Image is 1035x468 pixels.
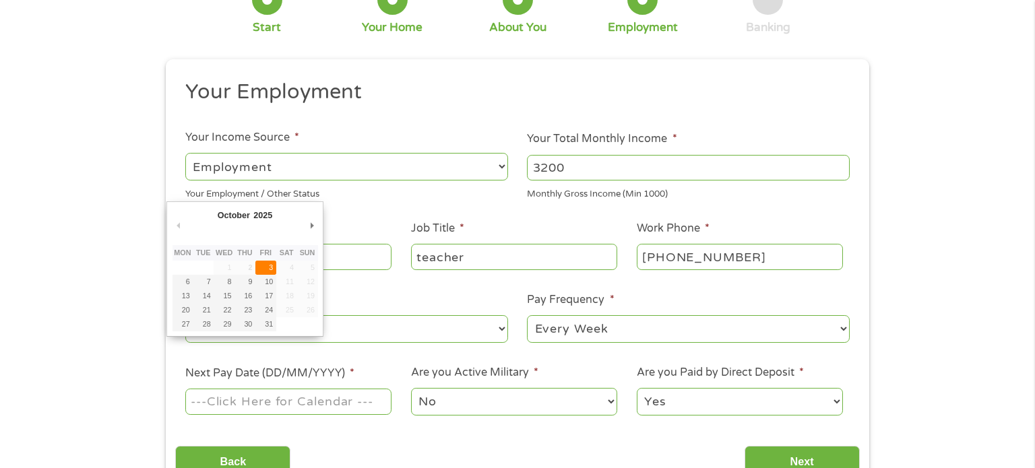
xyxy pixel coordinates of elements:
label: Job Title [411,222,464,236]
button: 20 [172,303,193,317]
input: Use the arrow keys to pick a date [185,389,391,414]
button: Previous Month [172,217,185,235]
div: Your Home [362,20,422,35]
abbr: Tuesday [196,248,211,257]
div: Start [253,20,281,35]
button: 17 [255,289,276,303]
div: Employment [608,20,678,35]
button: 7 [193,275,214,289]
button: 22 [214,303,234,317]
button: 31 [255,317,276,331]
label: Work Phone [637,222,710,236]
label: Pay Frequency [527,293,614,307]
abbr: Friday [260,248,272,257]
button: 27 [172,317,193,331]
button: 30 [234,317,255,331]
div: Monthly Gross Income (Min 1000) [527,183,850,201]
h2: Your Employment [185,79,840,106]
label: Are you Paid by Direct Deposit [637,366,804,380]
input: 1800 [527,155,850,180]
button: 15 [214,289,234,303]
button: 16 [234,289,255,303]
button: 10 [255,275,276,289]
abbr: Thursday [237,248,252,257]
label: Are you Active Military [411,366,538,380]
div: October [216,207,252,225]
button: 6 [172,275,193,289]
button: 21 [193,303,214,317]
abbr: Sunday [300,248,315,257]
div: Your Employment / Other Status [185,183,508,201]
label: Next Pay Date (DD/MM/YYYY) [185,366,354,380]
abbr: Wednesday [216,248,232,257]
input: (231) 754-4010 [637,244,843,269]
abbr: Saturday [280,248,294,257]
div: 2025 [252,207,274,225]
button: 14 [193,289,214,303]
button: 3 [255,261,276,275]
button: 28 [193,317,214,331]
div: About You [489,20,546,35]
button: Next Month [306,217,318,235]
button: 29 [214,317,234,331]
input: Cashier [411,244,617,269]
div: Banking [746,20,790,35]
button: 9 [234,275,255,289]
label: Your Total Monthly Income [527,132,677,146]
button: 13 [172,289,193,303]
button: 8 [214,275,234,289]
button: 23 [234,303,255,317]
label: Your Income Source [185,131,299,145]
button: 24 [255,303,276,317]
abbr: Monday [174,248,191,257]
